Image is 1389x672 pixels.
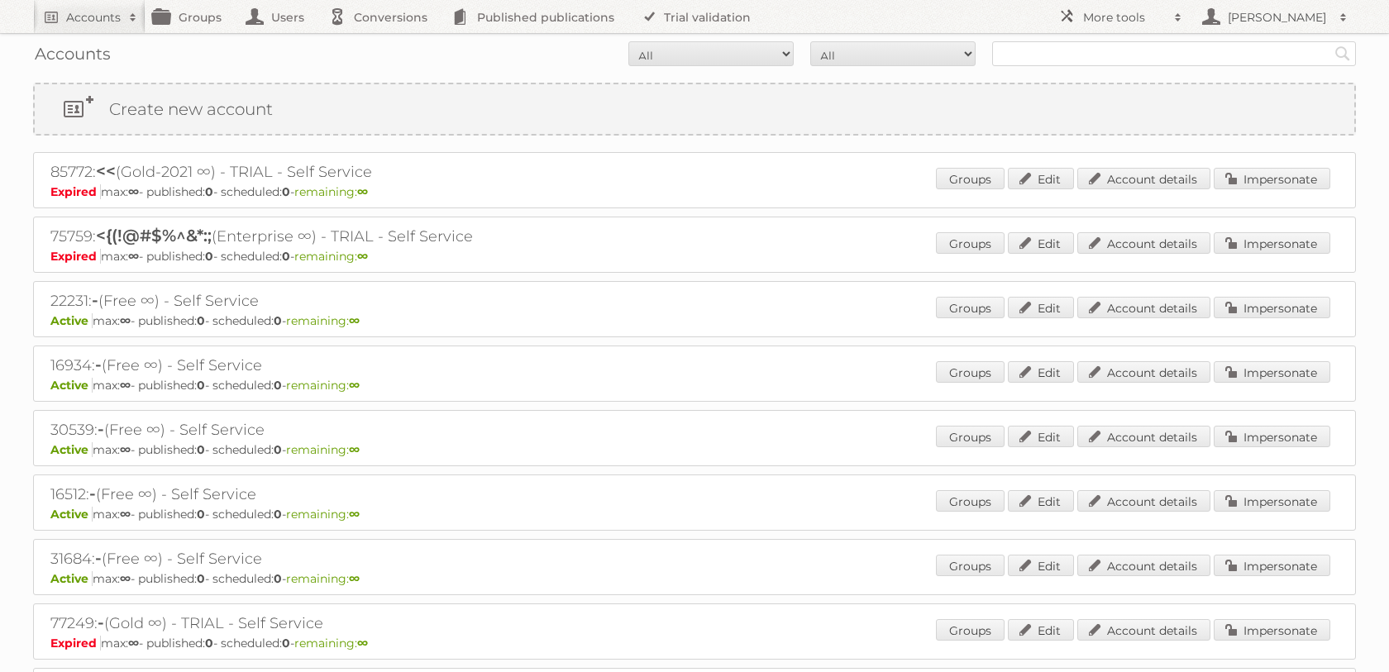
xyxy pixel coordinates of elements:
a: Edit [1008,168,1074,189]
a: Edit [1008,232,1074,254]
strong: ∞ [128,249,139,264]
strong: 0 [282,636,290,651]
span: Active [50,313,93,328]
strong: ∞ [120,571,131,586]
strong: 0 [197,378,205,393]
h2: 16512: (Free ∞) - Self Service [50,484,629,505]
span: remaining: [286,442,360,457]
strong: 0 [274,313,282,328]
a: Impersonate [1214,555,1330,576]
p: max: - published: - scheduled: - [50,442,1339,457]
span: - [89,484,96,503]
a: Impersonate [1214,232,1330,254]
span: << [96,161,116,181]
strong: ∞ [128,184,139,199]
h2: 85772: (Gold-2021 ∞) - TRIAL - Self Service [50,161,629,183]
p: max: - published: - scheduled: - [50,313,1339,328]
strong: 0 [197,313,205,328]
input: Search [1330,41,1355,66]
strong: 0 [282,249,290,264]
a: Account details [1077,426,1210,447]
strong: 0 [205,636,213,651]
span: Expired [50,636,101,651]
strong: ∞ [120,507,131,522]
a: Account details [1077,490,1210,512]
span: Active [50,507,93,522]
span: remaining: [294,184,368,199]
strong: ∞ [357,636,368,651]
strong: 0 [274,442,282,457]
a: Groups [936,490,1005,512]
a: Account details [1077,297,1210,318]
strong: ∞ [349,507,360,522]
a: Account details [1077,168,1210,189]
a: Edit [1008,490,1074,512]
strong: ∞ [120,442,131,457]
a: Groups [936,426,1005,447]
p: max: - published: - scheduled: - [50,636,1339,651]
span: Active [50,378,93,393]
a: Groups [936,361,1005,383]
span: Active [50,571,93,586]
strong: 0 [205,249,213,264]
a: Groups [936,297,1005,318]
span: remaining: [294,249,368,264]
p: max: - published: - scheduled: - [50,184,1339,199]
a: Groups [936,555,1005,576]
strong: ∞ [120,378,131,393]
span: remaining: [294,636,368,651]
h2: [PERSON_NAME] [1224,9,1331,26]
span: Expired [50,184,101,199]
strong: ∞ [120,313,131,328]
span: - [92,290,98,310]
span: - [98,419,104,439]
span: remaining: [286,571,360,586]
a: Impersonate [1214,619,1330,641]
h2: 22231: (Free ∞) - Self Service [50,290,629,312]
strong: 0 [197,571,205,586]
a: Edit [1008,619,1074,641]
strong: ∞ [349,313,360,328]
a: Impersonate [1214,168,1330,189]
strong: 0 [274,571,282,586]
strong: ∞ [349,442,360,457]
a: Groups [936,168,1005,189]
span: remaining: [286,313,360,328]
strong: ∞ [357,184,368,199]
span: <{(!@#$%^&*:; [96,226,212,245]
strong: 0 [274,507,282,522]
a: Account details [1077,361,1210,383]
p: max: - published: - scheduled: - [50,378,1339,393]
a: Edit [1008,361,1074,383]
a: Impersonate [1214,426,1330,447]
a: Edit [1008,297,1074,318]
a: Account details [1077,619,1210,641]
a: Groups [936,619,1005,641]
a: Impersonate [1214,297,1330,318]
strong: ∞ [349,378,360,393]
strong: 0 [282,184,290,199]
span: - [98,612,104,632]
p: max: - published: - scheduled: - [50,571,1339,586]
strong: 0 [197,442,205,457]
a: Impersonate [1214,490,1330,512]
strong: 0 [274,378,282,393]
a: Edit [1008,555,1074,576]
h2: More tools [1083,9,1166,26]
a: Account details [1077,555,1210,576]
span: remaining: [286,507,360,522]
span: - [95,548,102,568]
h2: 77249: (Gold ∞) - TRIAL - Self Service [50,612,629,634]
p: max: - published: - scheduled: - [50,249,1339,264]
span: - [95,355,102,374]
a: Impersonate [1214,361,1330,383]
a: Create new account [35,84,1354,134]
strong: ∞ [357,249,368,264]
p: max: - published: - scheduled: - [50,507,1339,522]
h2: 75759: (Enterprise ∞) - TRIAL - Self Service [50,226,629,247]
a: Groups [936,232,1005,254]
strong: 0 [197,507,205,522]
h2: Accounts [66,9,121,26]
h2: 30539: (Free ∞) - Self Service [50,419,629,441]
span: Expired [50,249,101,264]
